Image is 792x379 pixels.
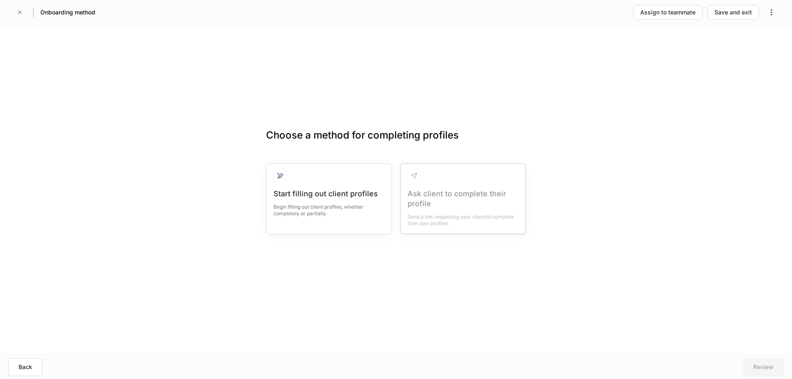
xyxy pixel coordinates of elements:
div: Begin filling out client profiles, whether completely or partially. [273,199,384,217]
button: Back [8,358,42,376]
div: Start filling out client profiles [273,189,384,199]
div: Back [19,363,32,371]
button: Review [743,358,784,376]
div: Assign to teammate [640,8,695,16]
button: Assign to teammate [633,5,702,20]
div: Review [753,363,773,371]
button: Save and exit [707,5,759,20]
h5: Onboarding method [40,8,95,16]
div: Save and exit [714,8,752,16]
h3: Choose a method for completing profiles [266,129,526,155]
